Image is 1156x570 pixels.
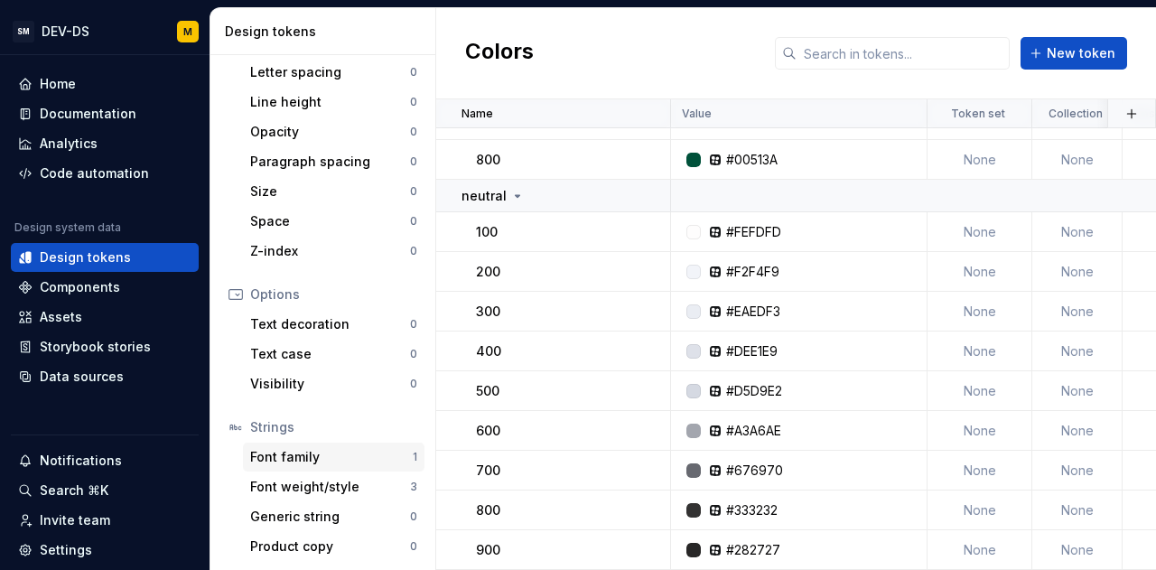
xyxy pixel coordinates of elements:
div: DEV-DS [42,23,89,41]
div: Data sources [40,368,124,386]
div: Assets [40,308,82,326]
td: None [928,292,1032,332]
a: Text case0 [243,340,424,369]
div: 0 [410,214,417,229]
a: Storybook stories [11,332,199,361]
a: Home [11,70,199,98]
h2: Colors [465,37,534,70]
div: 0 [410,317,417,332]
button: Notifications [11,446,199,475]
div: Notifications [40,452,122,470]
a: Design tokens [11,243,199,272]
div: #A3A6AE [726,422,781,440]
a: Letter spacing0 [243,58,424,87]
div: Design system data [14,220,121,235]
a: Documentation [11,99,199,128]
td: None [1032,371,1123,411]
div: Search ⌘K [40,481,108,500]
div: Strings [250,418,417,436]
td: None [928,212,1032,252]
div: Space [250,212,410,230]
a: Text decoration0 [243,310,424,339]
div: Text case [250,345,410,363]
a: Components [11,273,199,302]
div: Visibility [250,375,410,393]
td: None [1032,292,1123,332]
div: 0 [410,347,417,361]
div: Font weight/style [250,478,410,496]
a: Product copy0 [243,532,424,561]
div: #676970 [726,462,783,480]
div: 0 [410,377,417,391]
div: Opacity [250,123,410,141]
p: 800 [476,151,500,169]
td: None [928,371,1032,411]
p: 800 [476,501,500,519]
a: Line height0 [243,88,424,117]
a: Paragraph spacing0 [243,147,424,176]
td: None [1032,451,1123,491]
div: Design tokens [225,23,428,41]
div: #333232 [726,501,778,519]
div: Product copy [250,537,410,556]
div: 0 [410,95,417,109]
a: Size0 [243,177,424,206]
div: #00513A [726,151,778,169]
p: Value [682,107,712,121]
div: #D5D9E2 [726,382,782,400]
div: Generic string [250,508,410,526]
a: Space0 [243,207,424,236]
a: Generic string0 [243,502,424,531]
div: Size [250,182,410,201]
div: Line height [250,93,410,111]
div: 0 [410,125,417,139]
td: None [1032,252,1123,292]
td: None [928,140,1032,180]
div: Settings [40,541,92,559]
a: Visibility0 [243,369,424,398]
div: 0 [410,65,417,79]
div: 0 [410,184,417,199]
a: Font family1 [243,443,424,472]
div: SM [13,21,34,42]
div: #EAEDF3 [726,303,780,321]
div: Font family [250,448,413,466]
a: Font weight/style3 [243,472,424,501]
div: Text decoration [250,315,410,333]
div: 0 [410,244,417,258]
div: 1 [413,450,417,464]
td: None [1032,332,1123,371]
div: Z-index [250,242,410,260]
td: None [1032,212,1123,252]
td: None [928,530,1032,570]
a: Opacity0 [243,117,424,146]
td: None [928,411,1032,451]
p: 200 [476,263,500,281]
button: SMDEV-DSM [4,12,206,51]
div: #FEFDFD [726,223,781,241]
p: Collection [1049,107,1103,121]
a: Assets [11,303,199,332]
p: 100 [476,223,498,241]
a: Invite team [11,506,199,535]
a: Code automation [11,159,199,188]
div: Analytics [40,135,98,153]
div: Storybook stories [40,338,151,356]
div: Documentation [40,105,136,123]
p: 700 [476,462,500,480]
a: Settings [11,536,199,565]
p: Token set [951,107,1005,121]
a: Analytics [11,129,199,158]
div: Paragraph spacing [250,153,410,171]
td: None [928,332,1032,371]
div: #DEE1E9 [726,342,778,360]
div: 0 [410,154,417,169]
div: 0 [410,539,417,554]
td: None [928,252,1032,292]
td: None [928,451,1032,491]
td: None [1032,140,1123,180]
input: Search in tokens... [797,37,1010,70]
td: None [1032,411,1123,451]
div: #F2F4F9 [726,263,779,281]
div: Invite team [40,511,110,529]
